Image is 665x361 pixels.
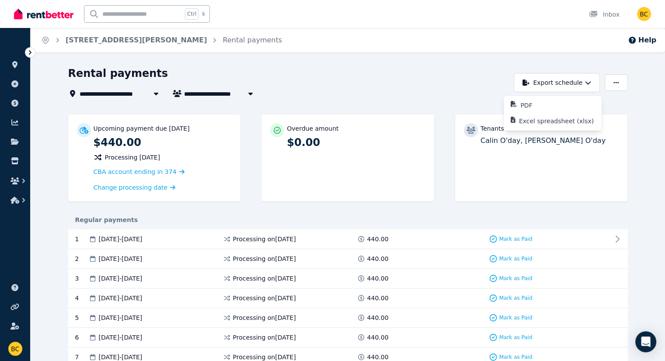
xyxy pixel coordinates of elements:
[499,295,533,302] span: Mark as Paid
[99,274,143,283] span: [DATE] - [DATE]
[519,117,601,125] p: Excel spreadsheet (xlsx)
[499,354,533,361] span: Mark as Paid
[504,96,602,131] div: Export schedule
[75,333,88,342] div: 6
[105,153,160,162] span: Processing [DATE]
[75,274,88,283] div: 3
[499,275,533,282] span: Mark as Paid
[480,135,619,146] p: Calin O'day, [PERSON_NAME] O'day
[514,73,600,92] button: Export schedule
[367,333,389,342] span: 440.00
[233,294,296,302] span: Processing on [DATE]
[94,124,190,133] p: Upcoming payment due [DATE]
[233,333,296,342] span: Processing on [DATE]
[14,7,73,21] img: RentBetter
[637,7,651,21] img: Bryce Clarke
[635,331,656,352] div: Open Intercom Messenger
[75,235,88,243] div: 1
[223,36,282,44] a: Rental payments
[287,124,338,133] p: Overdue amount
[367,294,389,302] span: 440.00
[99,235,143,243] span: [DATE] - [DATE]
[367,274,389,283] span: 440.00
[480,124,504,133] p: Tenants
[233,313,296,322] span: Processing on [DATE]
[68,66,168,80] h1: Rental payments
[99,313,143,322] span: [DATE] - [DATE]
[233,235,296,243] span: Processing on [DATE]
[233,274,296,283] span: Processing on [DATE]
[75,313,88,322] div: 5
[99,294,143,302] span: [DATE] - [DATE]
[499,314,533,321] span: Mark as Paid
[367,313,389,322] span: 440.00
[499,236,533,243] span: Mark as Paid
[8,342,22,356] img: Bryce Clarke
[628,35,656,45] button: Help
[99,333,143,342] span: [DATE] - [DATE]
[75,294,88,302] div: 4
[66,36,207,44] a: [STREET_ADDRESS][PERSON_NAME]
[233,254,296,263] span: Processing on [DATE]
[75,254,88,263] div: 2
[499,255,533,262] span: Mark as Paid
[94,183,176,192] a: Change processing date
[499,334,533,341] span: Mark as Paid
[94,135,232,149] p: $440.00
[94,183,168,192] span: Change processing date
[367,254,389,263] span: 440.00
[31,28,292,52] nav: Breadcrumb
[185,8,198,20] span: Ctrl
[99,254,143,263] span: [DATE] - [DATE]
[202,10,205,17] span: k
[520,101,539,110] p: PDF
[287,135,425,149] p: $0.00
[589,10,620,19] div: Inbox
[68,215,628,224] div: Regular payments
[367,235,389,243] span: 440.00
[94,168,177,175] span: CBA account ending in 374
